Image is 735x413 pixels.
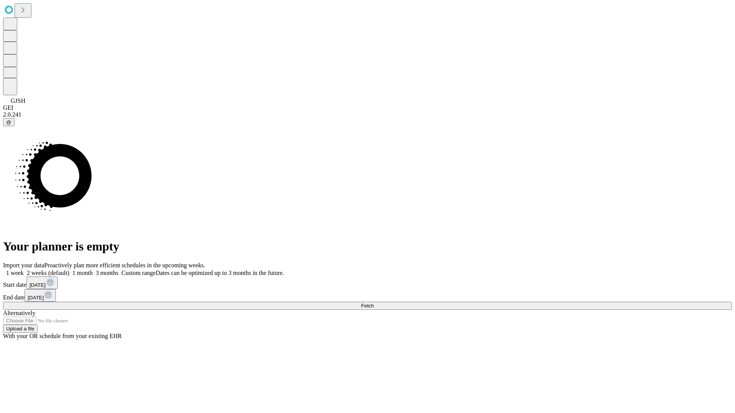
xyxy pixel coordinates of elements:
span: [DATE] [29,282,46,288]
div: 2.0.241 [3,111,732,118]
span: GJSH [11,98,25,104]
span: Dates can be optimized up to 3 months in the future. [156,270,284,276]
span: Custom range [121,270,155,276]
div: GEI [3,104,732,111]
span: With your OR schedule from your existing EHR [3,333,122,339]
button: @ [3,118,15,126]
span: 1 month [72,270,93,276]
span: Proactively plan more efficient schedules in the upcoming weeks. [44,262,205,268]
span: Fetch [361,303,374,309]
div: Start date [3,276,732,289]
span: [DATE] [28,295,44,301]
span: Import your data [3,262,44,268]
button: Upload a file [3,325,38,333]
div: End date [3,289,732,302]
span: 3 months [96,270,118,276]
span: @ [6,119,11,125]
span: 1 week [6,270,24,276]
span: 2 weeks (default) [27,270,69,276]
h1: Your planner is empty [3,239,732,254]
span: Alternatively [3,310,35,316]
button: Fetch [3,302,732,310]
button: [DATE] [26,276,58,289]
button: [DATE] [24,289,56,302]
